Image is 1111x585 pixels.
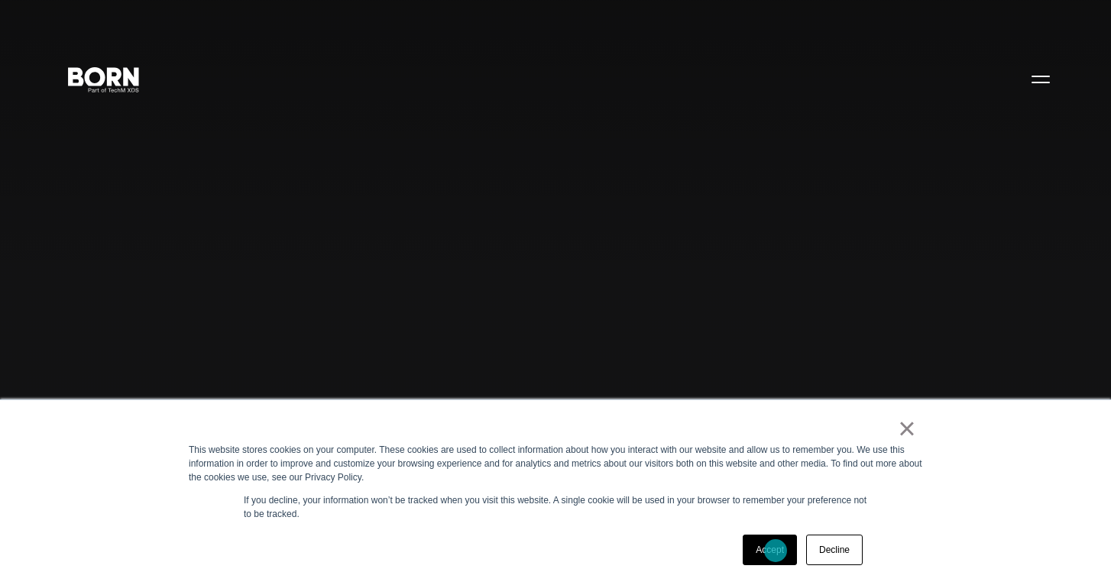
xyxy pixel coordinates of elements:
[244,493,867,521] p: If you decline, your information won’t be tracked when you visit this website. A single cookie wi...
[189,443,922,484] div: This website stores cookies on your computer. These cookies are used to collect information about...
[743,535,797,565] a: Accept
[1022,63,1059,95] button: Open
[898,422,916,435] a: ×
[806,535,863,565] a: Decline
